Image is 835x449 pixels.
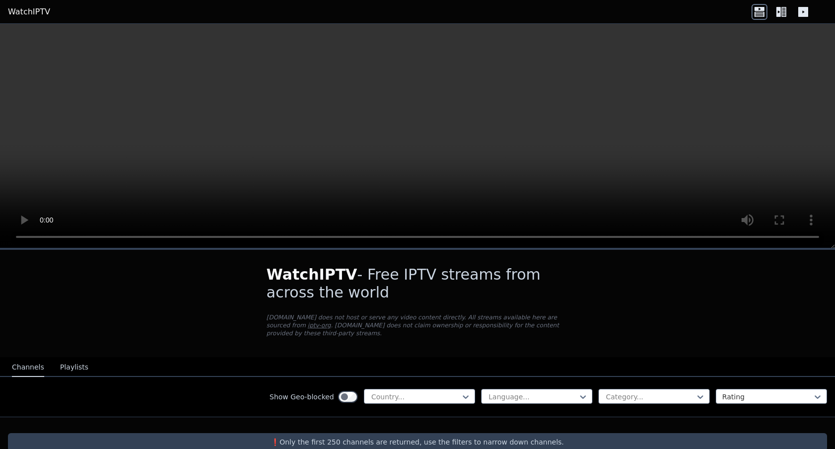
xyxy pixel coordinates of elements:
[269,392,334,402] label: Show Geo-blocked
[308,322,331,329] a: iptv-org
[60,358,88,377] button: Playlists
[12,358,44,377] button: Channels
[266,266,357,283] span: WatchIPTV
[266,313,569,337] p: [DOMAIN_NAME] does not host or serve any video content directly. All streams available here are s...
[8,6,50,18] a: WatchIPTV
[266,266,569,301] h1: - Free IPTV streams from across the world
[12,437,823,447] p: ❗️Only the first 250 channels are returned, use the filters to narrow down channels.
